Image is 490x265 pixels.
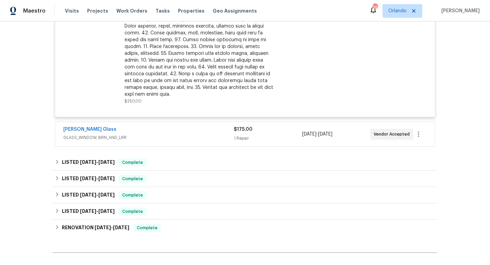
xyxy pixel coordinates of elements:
[302,131,332,138] span: -
[318,132,332,137] span: [DATE]
[178,7,205,14] span: Properties
[98,160,115,165] span: [DATE]
[23,7,46,14] span: Maestro
[63,127,116,132] a: [PERSON_NAME] Glass
[53,171,437,187] div: LISTED [DATE]-[DATE]Complete
[80,192,115,197] span: -
[53,154,437,171] div: LISTED [DATE]-[DATE]Complete
[156,9,170,13] span: Tasks
[119,208,146,215] span: Complete
[80,192,96,197] span: [DATE]
[374,131,412,138] span: Vendor Accepted
[119,192,146,199] span: Complete
[62,158,115,167] h6: LISTED
[80,176,115,181] span: -
[388,7,407,14] span: Orlando
[98,192,115,197] span: [DATE]
[98,209,115,214] span: [DATE]
[234,135,302,142] div: 1 Repair
[53,220,437,236] div: RENOVATION [DATE]-[DATE]Complete
[439,7,480,14] span: [PERSON_NAME]
[53,187,437,203] div: LISTED [DATE]-[DATE]Complete
[113,225,129,230] span: [DATE]
[373,4,377,11] div: 36
[119,159,146,166] span: Complete
[87,7,108,14] span: Projects
[80,209,96,214] span: [DATE]
[134,224,160,231] span: Complete
[98,176,115,181] span: [DATE]
[63,134,234,141] span: GLASS_WINDOW, BRN_AND_LRR
[234,127,252,132] span: $175.00
[65,7,79,14] span: Visits
[116,7,147,14] span: Work Orders
[80,176,96,181] span: [DATE]
[95,225,111,230] span: [DATE]
[125,99,142,103] span: $250.00
[80,209,115,214] span: -
[302,132,316,137] span: [DATE]
[62,207,115,216] h6: LISTED
[62,191,115,199] h6: LISTED
[95,225,129,230] span: -
[119,175,146,182] span: Complete
[53,203,437,220] div: LISTED [DATE]-[DATE]Complete
[62,224,129,232] h6: RENOVATION
[80,160,96,165] span: [DATE]
[80,160,115,165] span: -
[213,7,257,14] span: Geo Assignments
[62,175,115,183] h6: LISTED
